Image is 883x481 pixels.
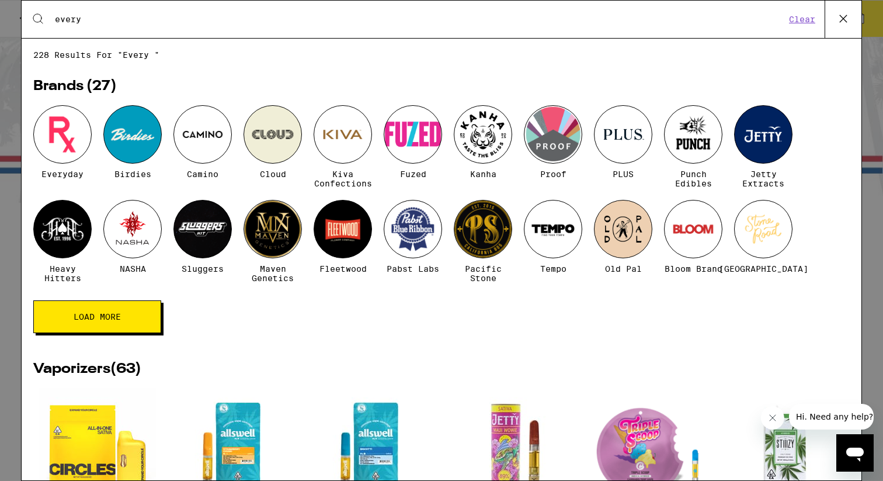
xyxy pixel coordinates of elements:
[33,300,161,333] button: Load More
[114,169,151,179] span: Birdies
[74,313,121,321] span: Load More
[260,169,286,179] span: Cloud
[244,264,302,283] span: Maven Genetics
[387,264,439,274] span: Pabst Labs
[33,362,850,376] h2: Vaporizers ( 63 )
[41,169,84,179] span: Everyday
[319,264,367,274] span: Fleetwood
[540,264,566,274] span: Tempo
[836,434,874,472] iframe: Button to launch messaging window
[454,264,512,283] span: Pacific Stone
[182,264,224,274] span: Sluggers
[400,169,426,179] span: Fuzed
[665,264,722,274] span: Bloom Brand
[33,50,850,60] span: 228 results for "every "
[314,169,372,188] span: Kiva Confections
[664,169,722,188] span: Punch Edibles
[789,404,874,430] iframe: Message from company
[187,169,218,179] span: Camino
[33,79,850,94] h2: Brands ( 27 )
[470,169,496,179] span: Kanha
[605,264,642,274] span: Old Pal
[719,264,808,274] span: [GEOGRAPHIC_DATA]
[613,169,634,179] span: PLUS
[540,169,566,179] span: Proof
[54,14,785,25] input: Search for products & categories
[120,264,146,274] span: NASHA
[761,406,784,430] iframe: Close message
[33,264,92,283] span: Heavy Hitters
[785,14,819,25] button: Clear
[734,169,792,188] span: Jetty Extracts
